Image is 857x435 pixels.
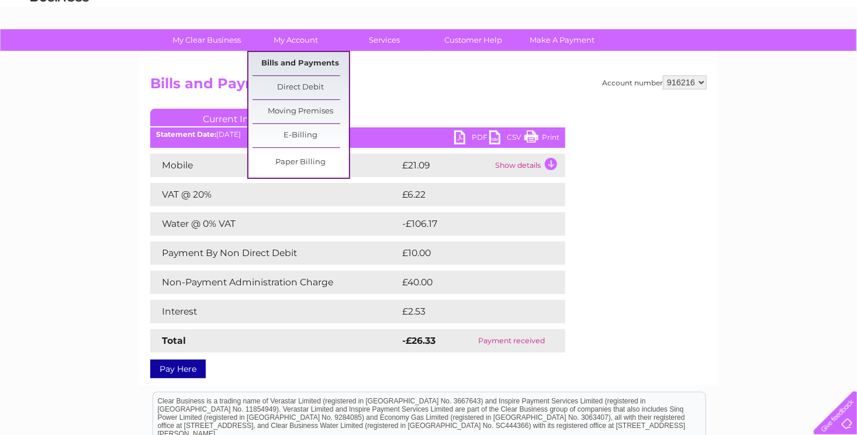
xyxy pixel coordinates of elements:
[779,50,808,58] a: Contact
[253,100,349,123] a: Moving Premises
[755,50,772,58] a: Blog
[458,329,565,353] td: Payment received
[150,271,399,294] td: Non-Payment Administration Charge
[150,154,399,177] td: Mobile
[253,76,349,99] a: Direct Debit
[253,151,349,174] a: Paper Billing
[150,183,399,206] td: VAT @ 20%
[399,241,541,265] td: £10.00
[30,30,89,66] img: logo.png
[489,130,524,147] a: CSV
[153,6,706,57] div: Clear Business is a trading name of Verastar Limited (registered in [GEOGRAPHIC_DATA] No. 3667643...
[399,154,492,177] td: £21.09
[162,335,186,346] strong: Total
[454,130,489,147] a: PDF
[150,300,399,323] td: Interest
[150,130,565,139] div: [DATE]
[150,109,326,126] a: Current Invoice
[150,360,206,378] a: Pay Here
[399,183,538,206] td: £6.22
[150,212,399,236] td: Water @ 0% VAT
[253,52,349,75] a: Bills and Payments
[524,130,559,147] a: Print
[150,241,399,265] td: Payment By Non Direct Debit
[156,130,216,139] b: Statement Date:
[492,154,565,177] td: Show details
[602,75,707,89] div: Account number
[253,124,349,147] a: E-Billing
[713,50,748,58] a: Telecoms
[426,29,522,51] a: Customer Help
[150,75,707,98] h2: Bills and Payments
[818,50,846,58] a: Log out
[399,300,538,323] td: £2.53
[402,335,436,346] strong: -£26.33
[399,212,545,236] td: -£106.17
[248,29,344,51] a: My Account
[651,50,673,58] a: Water
[159,29,255,51] a: My Clear Business
[337,29,433,51] a: Services
[399,271,542,294] td: £40.00
[514,29,611,51] a: Make A Payment
[637,6,717,20] a: 0333 014 3131
[680,50,706,58] a: Energy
